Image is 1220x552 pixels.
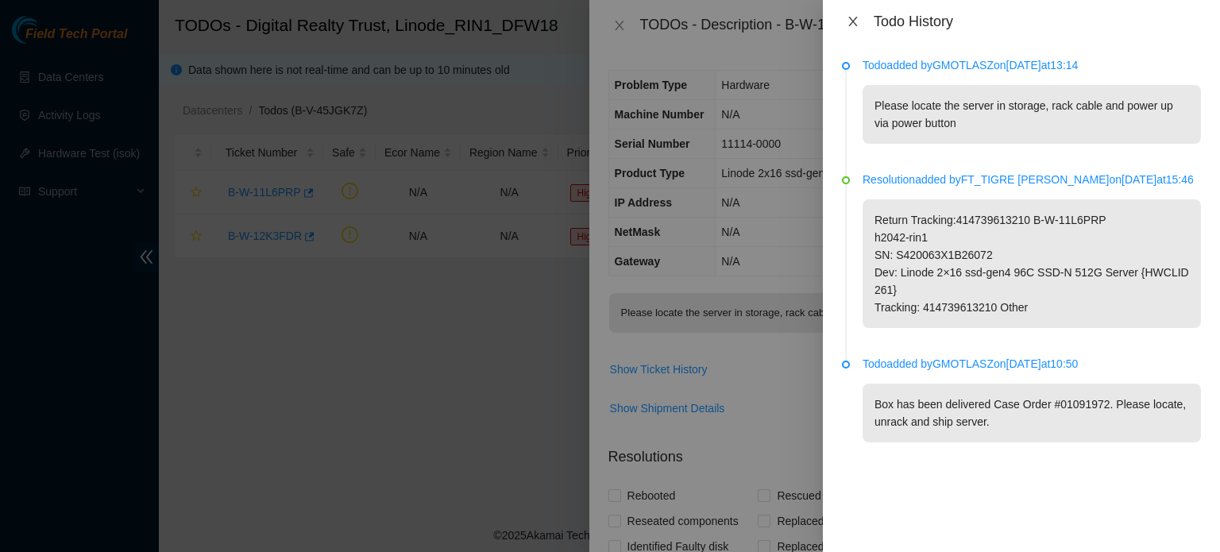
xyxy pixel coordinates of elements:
[863,355,1201,373] p: Todo added by GMOTLASZ on [DATE] at 10:50
[847,15,859,28] span: close
[863,56,1201,74] p: Todo added by GMOTLASZ on [DATE] at 13:14
[863,85,1201,144] p: Please locate the server in storage, rack cable and power up via power button
[842,14,864,29] button: Close
[863,171,1201,188] p: Resolution added by FT_TIGRE [PERSON_NAME] on [DATE] at 15:46
[874,13,1201,30] div: Todo History
[863,384,1201,442] p: Box has been delivered Case Order #01091972. Please locate, unrack and ship server.
[863,199,1201,328] p: Return Tracking:414739613210 B-W-11L6PRP h2042-rin1 SN: S420063X1B26072 Dev: Linode 2×16 ssd-gen4...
